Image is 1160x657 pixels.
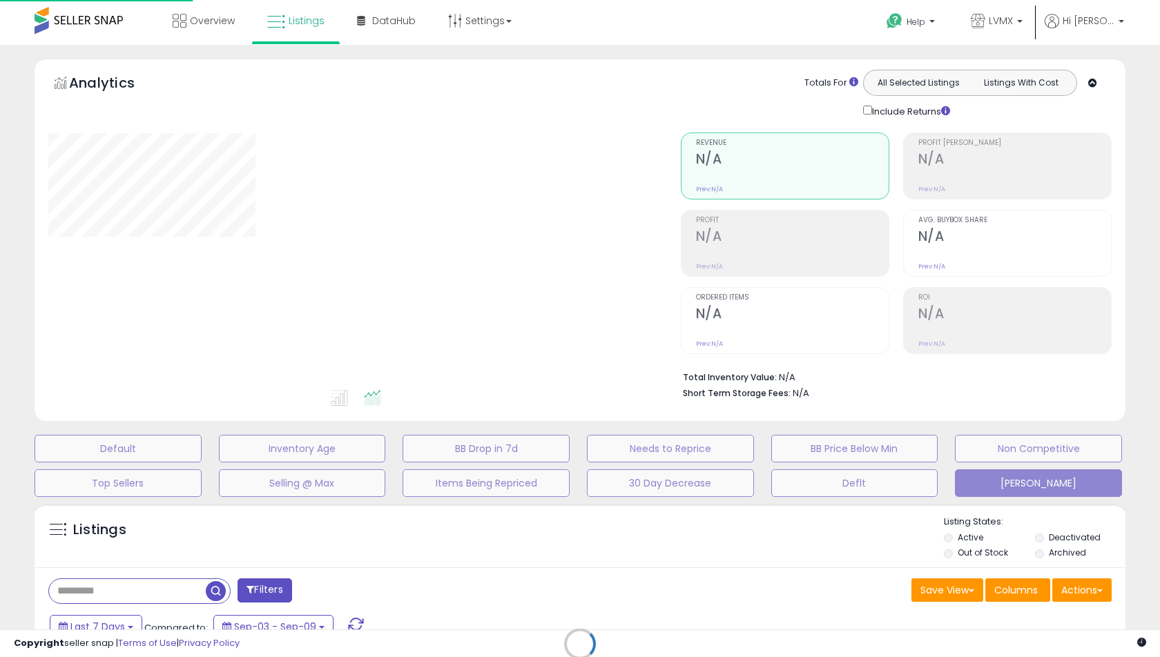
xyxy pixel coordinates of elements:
[804,77,858,90] div: Totals For
[683,387,791,399] b: Short Term Storage Fees:
[696,185,723,193] small: Prev: N/A
[69,73,162,96] h5: Analytics
[696,340,723,348] small: Prev: N/A
[918,294,1111,302] span: ROI
[918,151,1111,170] h2: N/A
[683,371,777,383] b: Total Inventory Value:
[696,306,889,324] h2: N/A
[771,469,938,497] button: Deflt
[853,103,967,119] div: Include Returns
[918,185,945,193] small: Prev: N/A
[403,469,570,497] button: Items Being Repriced
[696,217,889,224] span: Profit
[955,435,1122,462] button: Non Competitive
[1063,14,1114,28] span: Hi [PERSON_NAME]
[190,14,235,28] span: Overview
[918,340,945,348] small: Prev: N/A
[876,2,949,45] a: Help
[918,139,1111,147] span: Profit [PERSON_NAME]
[403,435,570,462] button: BB Drop in 7d
[696,228,889,247] h2: N/A
[14,637,240,650] div: seller snap | |
[969,74,1072,92] button: Listings With Cost
[918,228,1111,247] h2: N/A
[683,368,1101,384] li: N/A
[219,469,386,497] button: Selling @ Max
[372,14,416,28] span: DataHub
[955,469,1122,497] button: [PERSON_NAME]
[886,12,903,30] i: Get Help
[867,74,970,92] button: All Selected Listings
[35,435,202,462] button: Default
[696,139,889,147] span: Revenue
[907,16,925,28] span: Help
[587,435,754,462] button: Needs to Reprice
[793,386,809,400] span: N/A
[696,262,723,271] small: Prev: N/A
[35,469,202,497] button: Top Sellers
[587,469,754,497] button: 30 Day Decrease
[918,217,1111,224] span: Avg. Buybox Share
[1045,14,1124,45] a: Hi [PERSON_NAME]
[918,262,945,271] small: Prev: N/A
[219,435,386,462] button: Inventory Age
[696,294,889,302] span: Ordered Items
[989,14,1013,28] span: LVMX
[918,306,1111,324] h2: N/A
[14,636,64,649] strong: Copyright
[289,14,325,28] span: Listings
[696,151,889,170] h2: N/A
[771,435,938,462] button: BB Price Below Min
